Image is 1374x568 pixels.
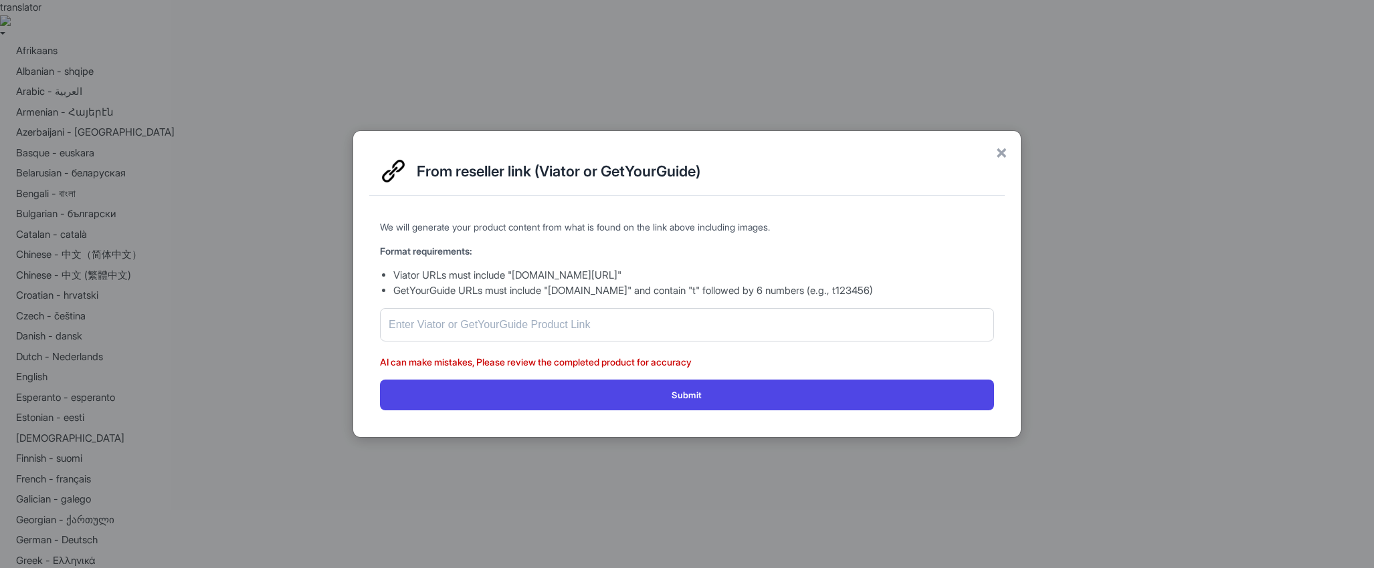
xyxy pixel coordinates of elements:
[393,268,994,283] li: Viator URLs must include "[DOMAIN_NAME][URL]"
[393,283,994,299] li: GetYourGuide URLs must include "[DOMAIN_NAME]" and contain "t" followed by 6 numbers (e.g., t123456)
[380,245,472,257] strong: Format requirements:
[380,355,994,369] p: AI can make mistakes, Please review the completed product for accuracy
[380,380,994,410] button: Submit
[417,163,994,179] h2: From reseller link (Viator or GetYourGuide)
[995,138,1007,166] span: ×
[380,308,994,341] input: Enter Viator or GetYourGuide Product Link
[380,220,994,234] p: We will generate your product content from what is found on the link above including images.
